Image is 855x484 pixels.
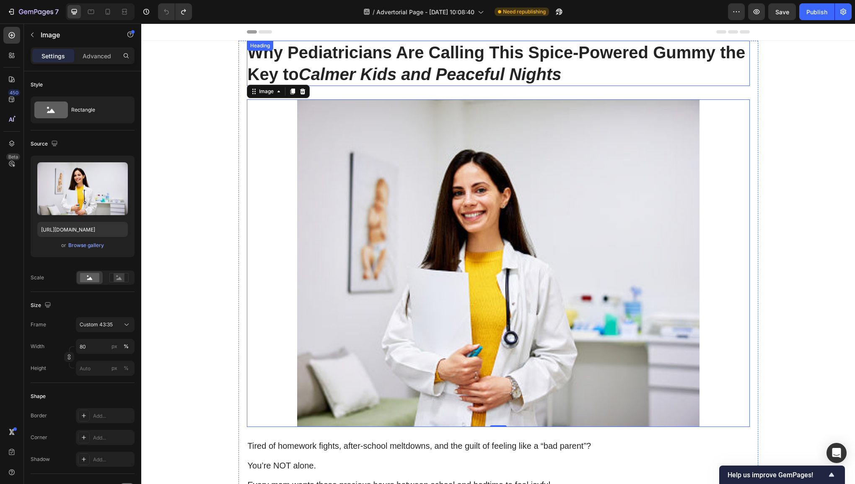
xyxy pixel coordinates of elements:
img: gempages_583982850819228483-8294de69-af36-4699-b5ee-00703e7463e5.jpg [156,76,558,403]
div: Rectangle [71,100,122,120]
div: Heading [107,18,130,26]
div: Scale [31,274,44,281]
div: 450 [8,89,20,96]
span: Help us improve GemPages! [728,471,826,479]
div: Add... [93,434,132,442]
span: or [61,240,66,250]
button: % [109,363,119,373]
div: % [124,343,129,350]
p: Settings [41,52,65,60]
div: % [124,364,129,372]
button: Publish [799,3,834,20]
button: % [109,341,119,351]
div: Source [31,138,60,150]
span: Need republishing [503,8,546,16]
button: 7 [3,3,62,20]
button: Show survey - Help us improve GemPages! [728,470,837,480]
div: Shadow [31,455,50,463]
div: Size [31,300,53,311]
button: Save [768,3,796,20]
span: Tired of homework fights, after-school meltdowns, and the guilt of feeling like a “bad parent”? [106,418,450,427]
iframe: Design area [141,23,855,484]
span: You’re NOT alone. [106,437,175,447]
label: Height [31,364,46,372]
input: https://example.com/image.jpg [37,222,128,237]
div: Add... [93,456,132,463]
span: / [373,8,375,16]
div: Shape [31,393,46,400]
div: Corner [31,434,47,441]
p: 7 [55,7,59,17]
p: Image [41,30,112,40]
img: preview-image [37,162,128,215]
div: Beta [6,154,20,160]
p: Advanced [83,52,111,60]
div: Open Intercom Messenger [826,443,847,463]
div: Style [31,81,43,88]
button: Browse gallery [68,241,104,250]
span: Advertorial Page - [DATE] 10:08:40 [376,8,474,16]
button: Custom 43:35 [76,317,135,332]
input: px% [76,339,135,354]
input: px% [76,361,135,376]
div: Image [116,64,134,72]
div: px [111,343,117,350]
div: Add... [93,412,132,420]
div: Publish [806,8,827,16]
label: Width [31,343,44,350]
i: Calmer Kids and Peaceful Nights [158,42,420,60]
button: px [121,341,131,351]
div: Undo/Redo [158,3,192,20]
div: Border [31,412,47,419]
span: Every mom wants those precious hours between school and bedtime to feel joyful. [106,457,412,466]
span: Custom 43:35 [80,321,113,328]
div: px [111,364,117,372]
label: Frame [31,321,46,328]
button: px [121,363,131,373]
span: Save [775,8,789,16]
